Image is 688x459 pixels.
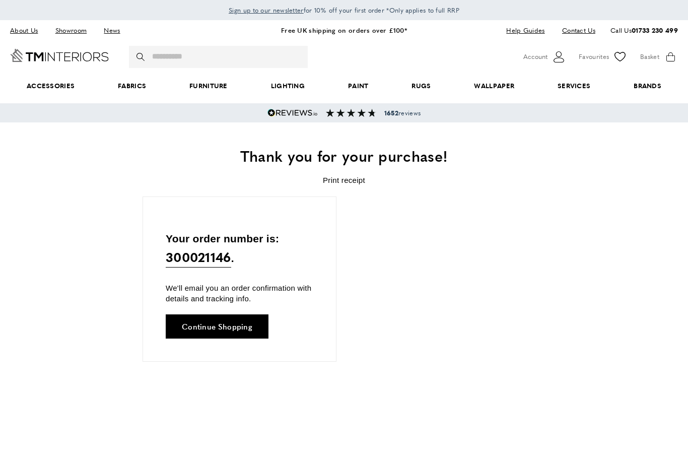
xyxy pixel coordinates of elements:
[523,51,547,62] span: Account
[499,24,552,37] a: Help Guides
[326,109,376,117] img: Reviews section
[612,71,683,101] a: Brands
[267,109,318,117] img: Reviews.io 5 stars
[390,71,452,101] a: Rugs
[5,71,96,101] span: Accessories
[166,230,313,268] p: Your order number is: .
[136,46,147,68] button: Search
[96,71,168,101] a: Fabrics
[166,248,231,266] strong: 300021146
[229,5,304,15] a: Sign up to our newsletter
[610,25,678,36] p: Call Us
[384,109,421,117] span: reviews
[166,283,313,304] p: We'll email you an order confirmation with details and tracking info.
[10,24,45,37] a: About Us
[229,6,459,15] span: for 10% off your first order *Only applies to full RRP
[281,25,407,35] a: Free UK shipping on orders over £100*
[166,247,231,268] a: 300021146
[10,49,109,62] a: Go to Home page
[240,145,448,166] span: Thank you for your purchase!
[555,24,595,37] a: Contact Us
[384,108,398,117] strong: 1652
[523,49,566,64] button: Customer Account
[166,314,268,339] a: Continue Shopping
[168,71,249,101] a: Furniture
[96,24,127,37] a: News
[326,71,390,101] a: Paint
[48,24,94,37] a: Showroom
[632,25,678,35] a: 01733 230 499
[452,71,536,101] a: Wallpaper
[579,51,609,62] span: Favourites
[323,176,365,184] a: Print receipt
[536,71,612,101] a: Services
[249,71,326,101] a: Lighting
[229,6,304,15] span: Sign up to our newsletter
[182,322,252,330] span: Continue Shopping
[579,49,628,64] a: Favourites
